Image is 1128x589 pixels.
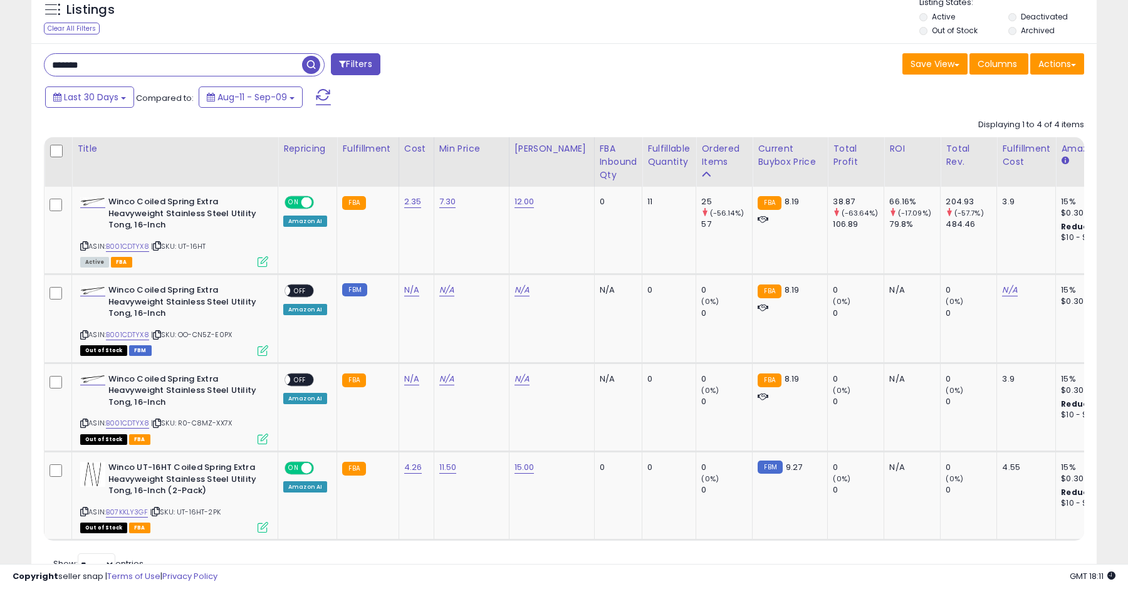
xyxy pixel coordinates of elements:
[283,216,327,227] div: Amazon AI
[439,461,457,474] a: 11.50
[647,284,686,296] div: 0
[80,196,268,266] div: ASIN:
[1002,142,1050,169] div: Fulfillment Cost
[129,523,150,533] span: FBA
[978,58,1017,70] span: Columns
[331,53,380,75] button: Filters
[833,484,884,496] div: 0
[404,373,419,385] a: N/A
[80,523,127,533] span: All listings that are currently out of stock and unavailable for purchase on Amazon
[108,196,261,234] b: Winco Coiled Spring Extra Heavyweight Stainless Steel Utility Tong, 16-Inch
[80,197,105,206] img: 21VaNYppP3L._SL40_.jpg
[312,463,332,474] span: OFF
[833,142,879,169] div: Total Profit
[64,91,118,103] span: Last 30 Days
[439,284,454,296] a: N/A
[514,373,530,385] a: N/A
[108,284,261,323] b: Winco Coiled Spring Extra Heavyweight Stainless Steel Utility Tong, 16-Inch
[439,195,456,208] a: 7.30
[514,195,535,208] a: 12.00
[150,507,221,517] span: | SKU: UT-16HT-2PK
[833,196,884,207] div: 38.87
[290,286,310,296] span: OFF
[151,241,206,251] span: | SKU: UT-16HT
[439,373,454,385] a: N/A
[80,462,268,531] div: ASIN:
[1061,155,1068,167] small: Amazon Fees.
[404,195,422,208] a: 2.35
[80,373,268,443] div: ASIN:
[786,461,803,473] span: 9.27
[600,142,637,182] div: FBA inbound Qty
[833,219,884,230] div: 106.89
[342,373,365,387] small: FBA
[600,373,633,385] div: N/A
[342,196,365,210] small: FBA
[45,86,134,108] button: Last 30 Days
[710,208,744,218] small: (-56.14%)
[80,434,127,445] span: All listings that are currently out of stock and unavailable for purchase on Amazon
[946,396,996,407] div: 0
[53,558,144,570] span: Show: entries
[833,284,884,296] div: 0
[889,196,940,207] div: 66.16%
[106,507,148,518] a: B07KKLY3GF
[758,142,822,169] div: Current Buybox Price
[1002,462,1046,473] div: 4.55
[978,119,1084,131] div: Displaying 1 to 4 of 4 items
[932,11,955,22] label: Active
[701,385,719,395] small: (0%)
[108,462,261,500] b: Winco UT-16HT Coiled Spring Extra Heavyweight Stainless Steel Utility Tong, 16-Inch (2-Pack)
[701,142,747,169] div: Ordered Items
[1021,11,1068,22] label: Deactivated
[889,373,931,385] div: N/A
[701,484,752,496] div: 0
[701,308,752,319] div: 0
[80,257,109,268] span: All listings currently available for purchase on Amazon
[889,284,931,296] div: N/A
[842,208,878,218] small: (-63.64%)
[701,474,719,484] small: (0%)
[404,461,422,474] a: 4.26
[946,296,963,306] small: (0%)
[217,91,287,103] span: Aug-11 - Sep-09
[439,142,504,155] div: Min Price
[600,462,633,473] div: 0
[701,373,752,385] div: 0
[932,25,978,36] label: Out of Stock
[80,286,105,295] img: 21VaNYppP3L._SL40_.jpg
[833,396,884,407] div: 0
[151,418,232,428] span: | SKU: R0-C8MZ-XX7X
[283,304,327,315] div: Amazon AI
[889,462,931,473] div: N/A
[80,375,105,383] img: 21VaNYppP3L._SL40_.jpg
[290,374,310,385] span: OFF
[44,23,100,34] div: Clear All Filters
[106,418,149,429] a: B001CDTYX8
[1002,373,1046,385] div: 3.9
[111,257,132,268] span: FBA
[283,393,327,404] div: Amazon AI
[701,296,719,306] small: (0%)
[946,462,996,473] div: 0
[514,461,535,474] a: 15.00
[758,196,781,210] small: FBA
[889,142,935,155] div: ROI
[342,283,367,296] small: FBM
[108,373,261,412] b: Winco Coiled Spring Extra Heavyweight Stainless Steel Utility Tong, 16-Inch
[1002,284,1017,296] a: N/A
[283,481,327,493] div: Amazon AI
[902,53,968,75] button: Save View
[701,284,752,296] div: 0
[514,284,530,296] a: N/A
[600,196,633,207] div: 0
[13,571,217,583] div: seller snap | |
[1030,53,1084,75] button: Actions
[404,142,429,155] div: Cost
[80,284,268,354] div: ASIN:
[312,197,332,208] span: OFF
[286,463,301,474] span: ON
[286,197,301,208] span: ON
[758,373,781,387] small: FBA
[647,196,686,207] div: 11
